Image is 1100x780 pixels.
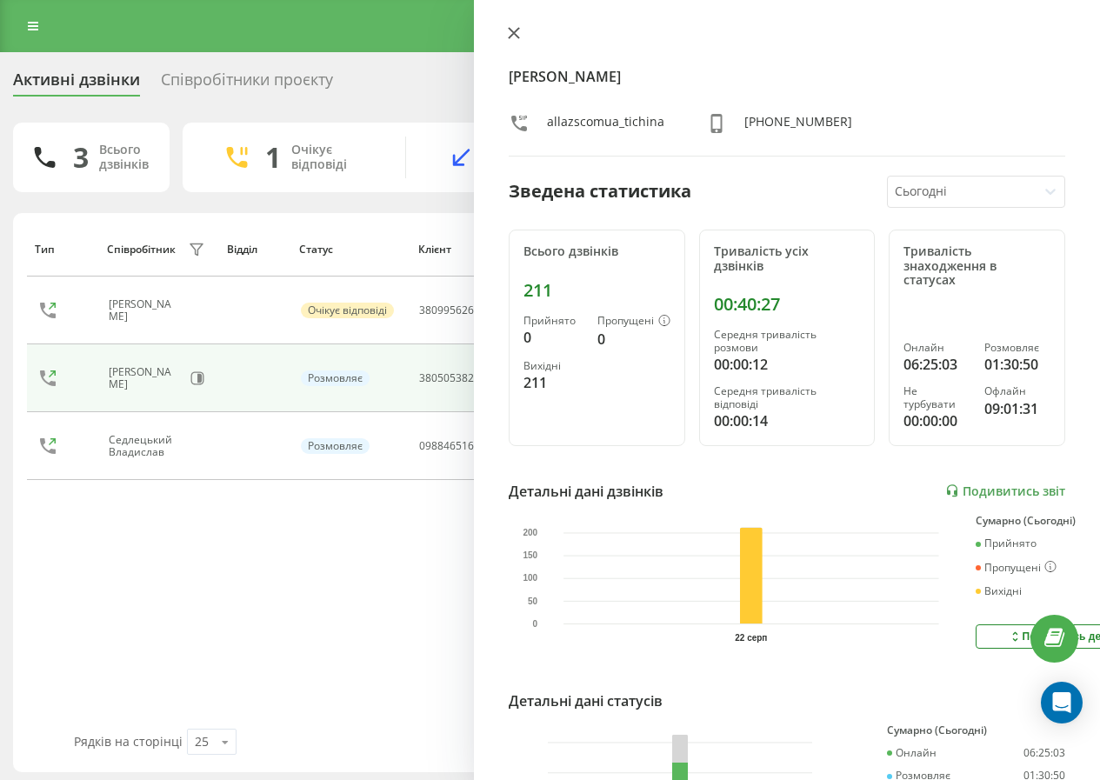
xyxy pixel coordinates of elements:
[533,619,538,629] text: 0
[291,143,379,172] div: Очікує відповіді
[265,141,281,174] div: 1
[984,342,1050,354] div: Розмовляє
[419,304,492,317] div: 380995626725
[1023,747,1065,759] div: 06:25:03
[109,366,182,391] div: [PERSON_NAME]
[523,528,537,537] text: 200
[523,573,537,583] text: 100
[984,398,1050,419] div: 09:01:31
[1041,682,1083,723] div: Open Intercom Messenger
[714,410,861,431] div: 00:00:14
[887,724,1065,737] div: Сумарно (Сьогодні)
[109,298,184,323] div: [PERSON_NAME]
[523,315,583,327] div: Прийнято
[714,385,861,410] div: Середня тривалість відповіді
[523,372,583,393] div: 211
[301,303,394,318] div: Очікує відповіді
[903,354,970,375] div: 06:25:03
[73,141,89,174] div: 3
[714,244,861,274] div: Тривалість усіх дзвінків
[99,143,149,172] div: Всього дзвінків
[714,354,861,375] div: 00:00:12
[903,342,970,354] div: Онлайн
[523,327,583,348] div: 0
[419,440,480,452] div: 0988465160
[528,596,538,605] text: 50
[714,294,861,315] div: 00:40:27
[903,385,970,410] div: Не турбувати
[107,243,176,256] div: Співробітник
[161,70,333,97] div: Співробітники проєкту
[984,385,1050,397] div: Офлайн
[509,178,691,204] div: Зведена статистика
[418,243,529,256] div: Клієнт
[597,315,670,329] div: Пропущені
[976,561,1057,575] div: Пропущені
[301,370,370,386] div: Розмовляє
[509,690,663,711] div: Детальні дані статусів
[509,66,1065,87] h4: [PERSON_NAME]
[735,633,767,643] text: 22 серп
[903,410,970,431] div: 00:00:00
[976,585,1022,597] div: Вихідні
[523,280,670,301] div: 211
[523,244,670,259] div: Всього дзвінків
[195,733,209,750] div: 25
[547,113,664,138] div: allazscomua_tichina
[903,244,1050,288] div: Тривалість знаходження в статусах
[74,733,183,750] span: Рядків на сторінці
[744,113,852,138] div: [PHONE_NUMBER]
[299,243,402,256] div: Статус
[984,354,1050,375] div: 01:30:50
[887,747,937,759] div: Онлайн
[523,550,537,560] text: 150
[945,483,1065,498] a: Подивитись звіт
[13,70,140,97] div: Активні дзвінки
[597,329,670,350] div: 0
[509,481,663,502] div: Детальні дані дзвінків
[227,243,283,256] div: Відділ
[109,434,184,459] div: Седлецький Владислав
[35,243,90,256] div: Тип
[714,329,861,354] div: Середня тривалість розмови
[419,372,492,384] div: 380505382439
[976,537,1037,550] div: Прийнято
[301,438,370,454] div: Розмовляє
[523,360,583,372] div: Вихідні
